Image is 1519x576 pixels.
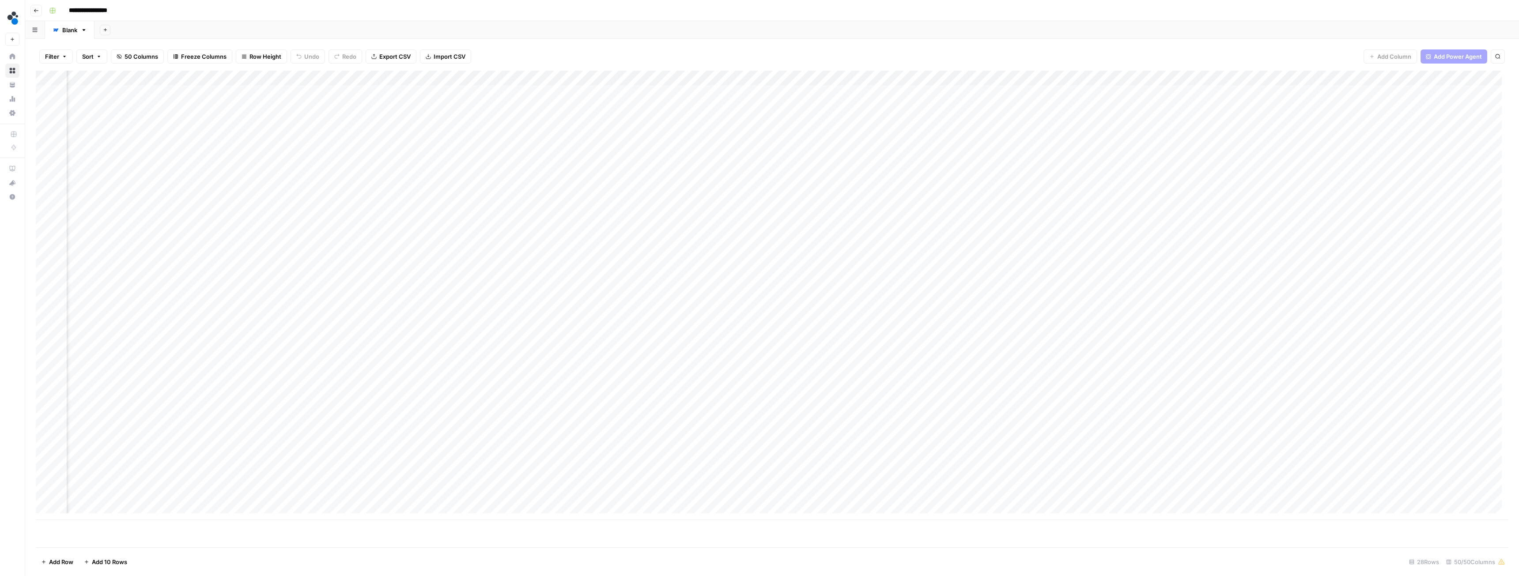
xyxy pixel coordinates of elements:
[1443,555,1508,569] div: 50/50 Columns
[82,52,94,61] span: Sort
[5,10,21,26] img: spot.ai Logo
[125,52,158,61] span: 50 Columns
[5,49,19,64] a: Home
[304,52,319,61] span: Undo
[342,52,356,61] span: Redo
[1377,52,1411,61] span: Add Column
[92,557,127,566] span: Add 10 Rows
[1406,555,1443,569] div: 28 Rows
[39,49,73,64] button: Filter
[379,52,411,61] span: Export CSV
[329,49,362,64] button: Redo
[167,49,232,64] button: Freeze Columns
[1434,52,1482,61] span: Add Power Agent
[366,49,416,64] button: Export CSV
[5,106,19,120] a: Settings
[45,52,59,61] span: Filter
[181,52,227,61] span: Freeze Columns
[5,190,19,204] button: Help + Support
[5,78,19,92] a: Your Data
[45,21,94,39] a: Blank
[76,49,107,64] button: Sort
[49,557,73,566] span: Add Row
[5,176,19,190] button: What's new?
[434,52,465,61] span: Import CSV
[36,555,79,569] button: Add Row
[5,162,19,176] a: AirOps Academy
[420,49,471,64] button: Import CSV
[1364,49,1417,64] button: Add Column
[5,7,19,29] button: Workspace: spot.ai
[62,26,77,34] div: Blank
[111,49,164,64] button: 50 Columns
[6,176,19,189] div: What's new?
[5,92,19,106] a: Usage
[249,52,281,61] span: Row Height
[79,555,132,569] button: Add 10 Rows
[291,49,325,64] button: Undo
[236,49,287,64] button: Row Height
[1421,49,1487,64] button: Add Power Agent
[5,64,19,78] a: Browse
